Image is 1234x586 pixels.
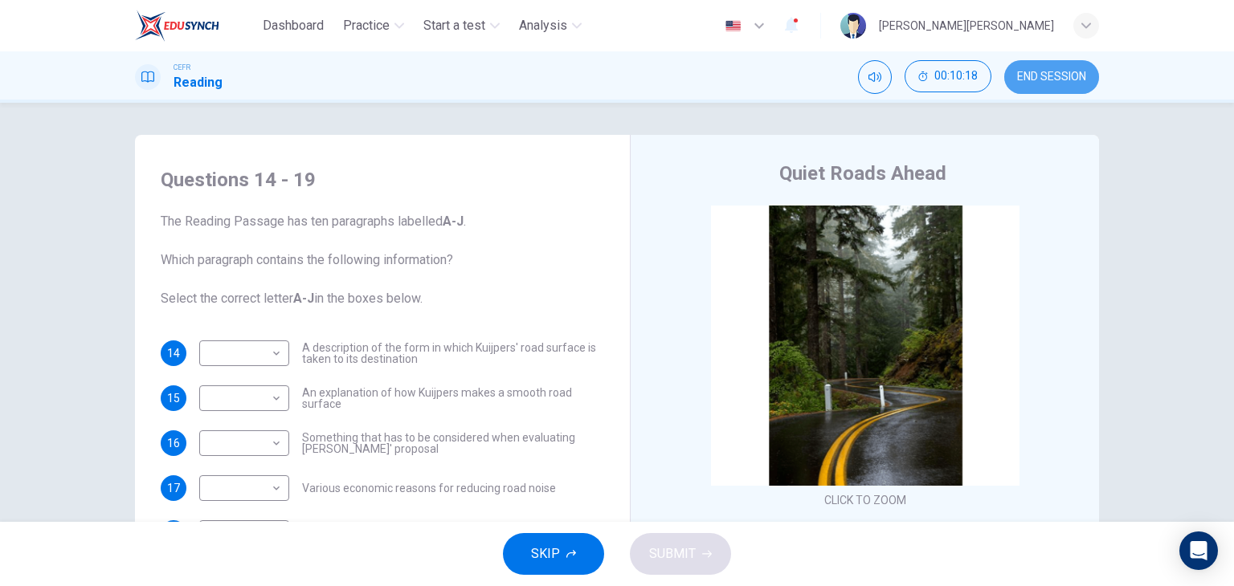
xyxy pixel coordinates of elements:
h4: Quiet Roads Ahead [779,161,946,186]
span: Something that has to be considered when evaluating [PERSON_NAME]' proposal [302,432,604,454]
button: 00:10:18 [905,60,991,92]
span: Dashboard [263,16,324,35]
button: Start a test [417,11,506,40]
h1: Reading [174,73,223,92]
button: Practice [337,11,411,40]
h4: Questions 14 - 19 [161,167,604,193]
span: 17 [167,482,180,494]
img: en [723,20,743,32]
b: A-J [293,291,314,306]
span: 16 [167,437,180,449]
span: A description of the form in which Kuijpers' road surface is taken to its destination [302,342,604,364]
div: Hide [905,60,991,94]
span: CEFR [174,62,190,73]
span: Start a test [423,16,485,35]
div: Open Intercom Messenger [1179,531,1218,570]
span: An explanation of how Kuijpers makes a smooth road surface [302,387,604,409]
span: SKIP [531,543,560,565]
button: Analysis [513,11,588,40]
img: EduSynch logo [135,10,219,42]
span: 15 [167,393,180,404]
a: EduSynch logo [135,10,256,42]
span: The Reading Passage has ten paragraphs labelled . Which paragraph contains the following informat... [161,212,604,308]
b: A-J [443,214,464,229]
span: END SESSION [1017,71,1086,83]
div: Mute [858,60,892,94]
div: [PERSON_NAME][PERSON_NAME] [879,16,1054,35]
span: 00:10:18 [934,70,978,83]
span: 14 [167,348,180,359]
button: SKIP [503,533,604,575]
button: Dashboard [256,11,330,40]
button: END SESSION [1004,60,1099,94]
span: Practice [343,16,390,35]
span: Various economic reasons for reducing road noise [302,482,556,494]
img: Profile picture [840,13,866,39]
span: Analysis [519,16,567,35]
